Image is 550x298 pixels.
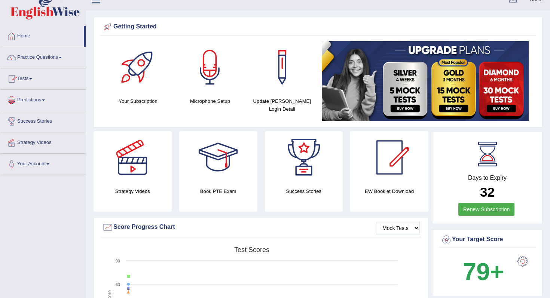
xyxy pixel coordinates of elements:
[322,41,529,121] img: small5.jpg
[116,259,120,263] text: 90
[0,154,86,172] a: Your Account
[458,203,515,216] a: Renew Subscription
[0,68,86,87] a: Tests
[102,21,534,33] div: Getting Started
[0,47,86,66] a: Practice Questions
[480,185,495,199] b: 32
[0,90,86,108] a: Predictions
[0,111,86,130] a: Success Stories
[116,282,120,287] text: 60
[234,246,269,254] tspan: Test scores
[178,97,242,105] h4: Microphone Setup
[0,132,86,151] a: Strategy Videos
[94,187,172,195] h4: Strategy Videos
[441,234,534,245] div: Your Target Score
[102,222,420,233] div: Score Progress Chart
[463,258,504,285] b: 79+
[265,187,343,195] h4: Success Stories
[441,175,534,181] h4: Days to Expiry
[0,26,84,44] a: Home
[350,187,428,195] h4: EW Booklet Download
[179,187,257,195] h4: Book PTE Exam
[106,97,170,105] h4: Your Subscription
[250,97,314,113] h4: Update [PERSON_NAME] Login Detail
